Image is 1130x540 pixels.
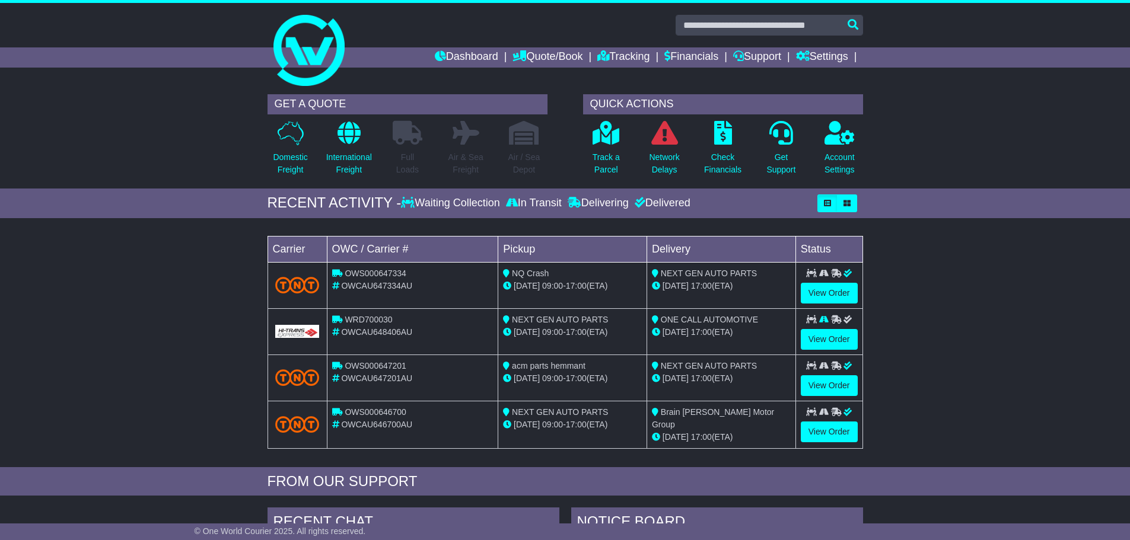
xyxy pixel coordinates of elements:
a: GetSupport [766,120,796,183]
span: OWCAU646700AU [341,420,412,429]
span: [DATE] [514,281,540,290]
span: 17:00 [691,281,712,290]
div: (ETA) [652,431,791,443]
a: Financials [664,47,718,68]
img: GetCarrierServiceLogo [275,325,320,338]
span: [DATE] [663,327,689,337]
span: 17:00 [691,327,712,337]
div: - (ETA) [503,280,642,292]
div: - (ETA) [503,326,642,338]
span: 17:00 [566,281,587,290]
td: Carrier [268,236,327,262]
td: Pickup [498,236,647,262]
div: - (ETA) [503,372,642,385]
span: OWCAU647201AU [341,373,412,383]
span: OWCAU647334AU [341,281,412,290]
span: 09:00 [542,420,563,429]
a: CheckFinancials [704,120,742,183]
span: NQ Crash [512,269,549,278]
a: InternationalFreight [326,120,373,183]
p: Track a Parcel [593,151,620,176]
span: OWS000647201 [345,361,406,370]
a: DomesticFreight [272,120,308,183]
div: FROM OUR SUPPORT [268,473,863,490]
span: 17:00 [566,327,587,337]
a: View Order [801,421,858,442]
p: Air & Sea Freight [448,151,483,176]
div: RECENT CHAT [268,507,559,539]
p: Account Settings [825,151,855,176]
img: TNT_Domestic.png [275,369,320,385]
img: TNT_Domestic.png [275,277,320,293]
p: International Freight [326,151,372,176]
p: Network Delays [649,151,679,176]
div: In Transit [503,197,565,210]
span: 17:00 [566,373,587,383]
a: Dashboard [435,47,498,68]
a: Support [733,47,781,68]
a: Track aParcel [592,120,620,183]
div: QUICK ACTIONS [583,94,863,114]
span: OWCAU648406AU [341,327,412,337]
span: OWS000646700 [345,407,406,417]
span: 09:00 [542,373,563,383]
span: Brain [PERSON_NAME] Motor Group [652,407,774,429]
a: Tracking [597,47,650,68]
span: 17:00 [691,373,712,383]
p: Get Support [766,151,795,176]
span: OWS000647334 [345,269,406,278]
span: 17:00 [691,432,712,442]
div: Delivered [632,197,690,210]
td: Delivery [647,236,795,262]
div: GET A QUOTE [268,94,548,114]
a: Quote/Book [513,47,582,68]
a: View Order [801,329,858,350]
span: acm parts hemmant [512,361,585,370]
span: WRD700030 [345,315,392,324]
span: [DATE] [514,327,540,337]
span: 09:00 [542,281,563,290]
span: NEXT GEN AUTO PARTS [512,407,608,417]
span: NEXT GEN AUTO PARTS [661,361,757,370]
span: [DATE] [663,281,689,290]
p: Domestic Freight [273,151,307,176]
span: ONE CALL AUTOMOTIVE [661,315,758,324]
div: Waiting Collection [401,197,502,210]
a: Settings [796,47,848,68]
a: View Order [801,283,858,303]
span: [DATE] [514,373,540,383]
p: Air / Sea Depot [508,151,540,176]
span: 09:00 [542,327,563,337]
div: - (ETA) [503,418,642,431]
div: (ETA) [652,280,791,292]
p: Check Financials [704,151,741,176]
a: NetworkDelays [648,120,680,183]
span: NEXT GEN AUTO PARTS [512,315,608,324]
div: NOTICE BOARD [571,507,863,539]
span: © One World Courier 2025. All rights reserved. [195,526,366,536]
div: RECENT ACTIVITY - [268,194,402,212]
a: AccountSettings [824,120,855,183]
td: Status [795,236,862,262]
img: TNT_Domestic.png [275,416,320,432]
span: [DATE] [663,373,689,383]
div: Delivering [565,197,632,210]
a: View Order [801,375,858,396]
span: [DATE] [663,432,689,442]
div: (ETA) [652,326,791,338]
span: [DATE] [514,420,540,429]
div: (ETA) [652,372,791,385]
td: OWC / Carrier # [327,236,498,262]
span: 17:00 [566,420,587,429]
p: Full Loads [393,151,422,176]
span: NEXT GEN AUTO PARTS [661,269,757,278]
